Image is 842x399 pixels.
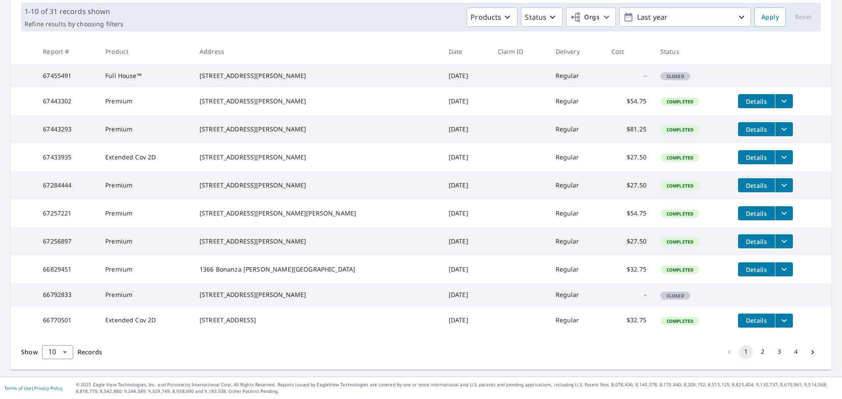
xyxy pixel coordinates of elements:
[21,348,38,356] span: Show
[738,314,775,328] button: detailsBtn-66770501
[619,7,751,27] button: Last year
[604,87,653,115] td: $54.75
[761,12,779,23] span: Apply
[36,115,98,143] td: 67443293
[525,12,546,22] p: Status
[442,115,491,143] td: [DATE]
[772,345,786,359] button: Go to page 3
[549,199,604,227] td: Regular
[738,262,775,276] button: detailsBtn-66829451
[98,143,193,171] td: Extended Cov 2D
[549,171,604,199] td: Regular
[775,150,793,164] button: filesDropdownBtn-67433935
[442,255,491,283] td: [DATE]
[549,143,604,171] td: Regular
[200,181,435,190] div: [STREET_ADDRESS][PERSON_NAME]
[754,7,786,27] button: Apply
[604,171,653,199] td: $27.50
[604,143,653,171] td: $27.50
[98,87,193,115] td: Premium
[36,255,98,283] td: 66829451
[566,7,616,27] button: Orgs
[36,199,98,227] td: 67257221
[442,64,491,87] td: [DATE]
[806,345,820,359] button: Go to next page
[442,199,491,227] td: [DATE]
[98,307,193,335] td: Extended Cov 2D
[98,199,193,227] td: Premium
[721,345,821,359] nav: pagination navigation
[549,255,604,283] td: Regular
[661,127,699,133] span: Completed
[661,73,689,79] span: Closed
[756,345,770,359] button: Go to page 2
[98,64,193,87] td: Full House™
[661,318,699,324] span: Completed
[743,125,770,134] span: Details
[200,125,435,134] div: [STREET_ADDRESS][PERSON_NAME]
[4,385,63,391] p: |
[661,183,699,189] span: Completed
[36,227,98,255] td: 67256897
[200,316,435,325] div: [STREET_ADDRESS]
[743,316,770,325] span: Details
[42,340,73,364] div: 10
[604,64,653,87] td: -
[25,20,123,28] p: Refine results by choosing filters
[200,97,435,106] div: [STREET_ADDRESS][PERSON_NAME]
[549,87,604,115] td: Regular
[743,153,770,162] span: Details
[738,94,775,108] button: detailsBtn-67443302
[98,39,193,64] th: Product
[549,39,604,64] th: Delivery
[743,181,770,190] span: Details
[775,234,793,248] button: filesDropdownBtn-67256897
[42,345,73,359] div: Show 10 records
[78,348,102,356] span: Records
[25,6,123,17] p: 1-10 of 31 records shown
[743,265,770,274] span: Details
[34,385,63,391] a: Privacy Policy
[200,209,435,218] div: [STREET_ADDRESS][PERSON_NAME][PERSON_NAME]
[36,283,98,306] td: 66792833
[743,237,770,246] span: Details
[604,255,653,283] td: $32.75
[661,293,689,299] span: Closed
[775,206,793,220] button: filesDropdownBtn-67257221
[775,314,793,328] button: filesDropdownBtn-66770501
[738,122,775,136] button: detailsBtn-67443293
[743,209,770,218] span: Details
[775,122,793,136] button: filesDropdownBtn-67443293
[549,227,604,255] td: Regular
[442,39,491,64] th: Date
[604,283,653,306] td: -
[604,39,653,64] th: Cost
[36,307,98,335] td: 66770501
[604,307,653,335] td: $32.75
[738,178,775,192] button: detailsBtn-67284444
[661,267,699,273] span: Completed
[200,71,435,80] div: [STREET_ADDRESS][PERSON_NAME]
[36,171,98,199] td: 67284444
[738,150,775,164] button: detailsBtn-67433935
[604,227,653,255] td: $27.50
[98,283,193,306] td: Premium
[200,265,435,274] div: 1366 Bonanza [PERSON_NAME][GEOGRAPHIC_DATA]
[467,7,517,27] button: Products
[570,12,599,23] span: Orgs
[738,234,775,248] button: detailsBtn-67256897
[442,143,491,171] td: [DATE]
[521,7,563,27] button: Status
[775,94,793,108] button: filesDropdownBtn-67443302
[661,211,699,217] span: Completed
[442,283,491,306] td: [DATE]
[442,171,491,199] td: [DATE]
[36,143,98,171] td: 67433935
[442,87,491,115] td: [DATE]
[661,99,699,105] span: Completed
[738,206,775,220] button: detailsBtn-67257221
[200,290,435,299] div: [STREET_ADDRESS][PERSON_NAME]
[76,381,838,395] p: © 2025 Eagle View Technologies, Inc. and Pictometry International Corp. All Rights Reserved. Repo...
[549,115,604,143] td: Regular
[36,64,98,87] td: 67455491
